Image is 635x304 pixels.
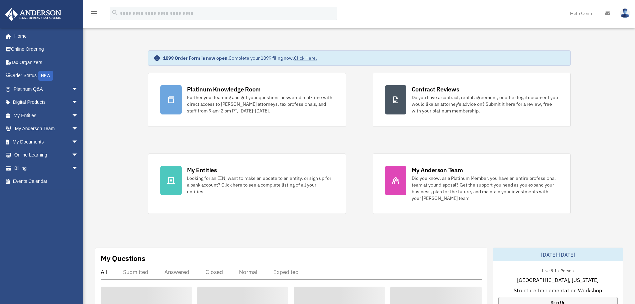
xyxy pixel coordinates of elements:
[294,55,317,61] a: Click Here.
[493,248,623,261] div: [DATE]-[DATE]
[412,166,463,174] div: My Anderson Team
[373,73,571,127] a: Contract Reviews Do you have a contract, rental agreement, or other legal document you would like...
[72,162,85,175] span: arrow_drop_down
[101,269,107,275] div: All
[72,148,85,162] span: arrow_drop_down
[101,253,145,263] div: My Questions
[164,269,189,275] div: Answered
[5,148,88,162] a: Online Learningarrow_drop_down
[3,8,63,21] img: Anderson Advisors Platinum Portal
[163,55,229,61] strong: 1099 Order Form is now open.
[273,269,299,275] div: Expedited
[205,269,223,275] div: Closed
[514,286,602,294] span: Structure Implementation Workshop
[72,96,85,109] span: arrow_drop_down
[412,175,558,202] div: Did you know, as a Platinum Member, you have an entire professional team at your disposal? Get th...
[5,69,88,83] a: Order StatusNEW
[148,154,346,214] a: My Entities Looking for an EIN, want to make an update to an entity, or sign up for a bank accoun...
[187,85,261,93] div: Platinum Knowledge Room
[239,269,257,275] div: Normal
[5,82,88,96] a: Platinum Q&Aarrow_drop_down
[5,96,88,109] a: Digital Productsarrow_drop_down
[123,269,148,275] div: Submitted
[5,135,88,148] a: My Documentsarrow_drop_down
[38,71,53,81] div: NEW
[187,166,217,174] div: My Entities
[72,109,85,122] span: arrow_drop_down
[5,56,88,69] a: Tax Organizers
[111,9,119,16] i: search
[5,162,88,175] a: Billingarrow_drop_down
[5,109,88,122] a: My Entitiesarrow_drop_down
[148,73,346,127] a: Platinum Knowledge Room Further your learning and get your questions answered real-time with dire...
[412,94,558,114] div: Do you have a contract, rental agreement, or other legal document you would like an attorney's ad...
[90,9,98,17] i: menu
[72,122,85,136] span: arrow_drop_down
[5,122,88,135] a: My Anderson Teamarrow_drop_down
[412,85,459,93] div: Contract Reviews
[517,276,599,284] span: [GEOGRAPHIC_DATA], [US_STATE]
[72,82,85,96] span: arrow_drop_down
[187,175,334,195] div: Looking for an EIN, want to make an update to an entity, or sign up for a bank account? Click her...
[620,8,630,18] img: User Pic
[5,43,88,56] a: Online Ordering
[163,55,317,61] div: Complete your 1099 filing now.
[90,12,98,17] a: menu
[5,29,85,43] a: Home
[72,135,85,149] span: arrow_drop_down
[5,175,88,188] a: Events Calendar
[187,94,334,114] div: Further your learning and get your questions answered real-time with direct access to [PERSON_NAM...
[537,267,579,274] div: Live & In-Person
[373,154,571,214] a: My Anderson Team Did you know, as a Platinum Member, you have an entire professional team at your...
